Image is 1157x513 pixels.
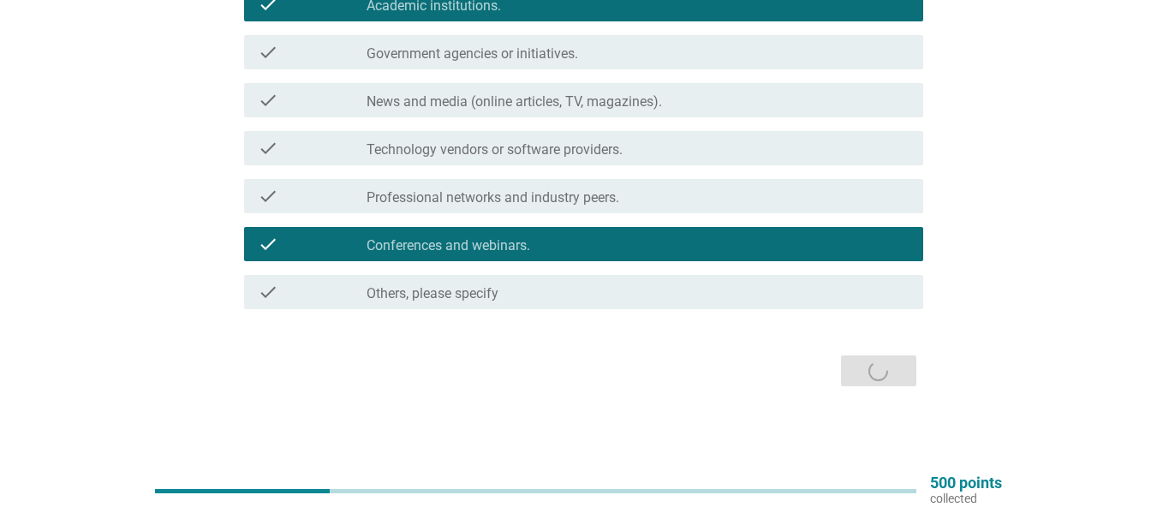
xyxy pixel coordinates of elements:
[258,42,278,63] i: check
[367,285,498,302] label: Others, please specify
[367,237,530,254] label: Conferences and webinars.
[367,93,662,110] label: News and media (online articles, TV, magazines).
[930,491,1002,506] p: collected
[367,141,623,158] label: Technology vendors or software providers.
[930,475,1002,491] p: 500 points
[367,45,578,63] label: Government agencies or initiatives.
[367,189,619,206] label: Professional networks and industry peers.
[258,138,278,158] i: check
[258,90,278,110] i: check
[258,282,278,302] i: check
[258,234,278,254] i: check
[258,186,278,206] i: check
